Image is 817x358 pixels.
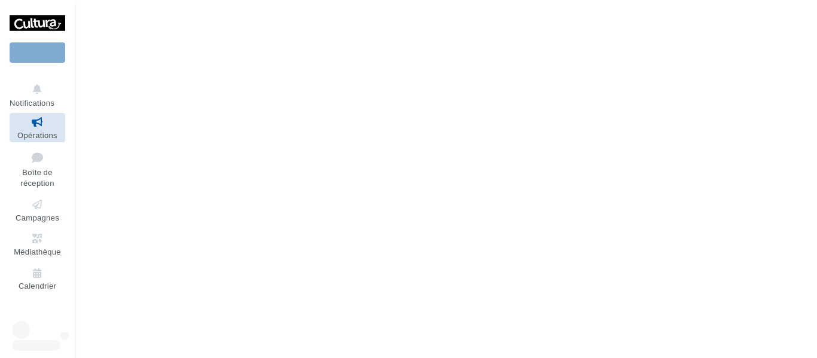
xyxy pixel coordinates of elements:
a: Campagnes [10,195,65,225]
span: Opérations [17,130,57,140]
a: Opérations [10,113,65,142]
a: Médiathèque [10,230,65,259]
a: Boîte de réception [10,147,65,191]
span: Calendrier [19,281,56,291]
a: Calendrier [10,264,65,293]
span: Boîte de réception [20,167,54,188]
span: Médiathèque [14,247,61,256]
span: Campagnes [16,213,59,222]
div: Nouvelle campagne [10,42,65,63]
span: Notifications [10,98,54,108]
